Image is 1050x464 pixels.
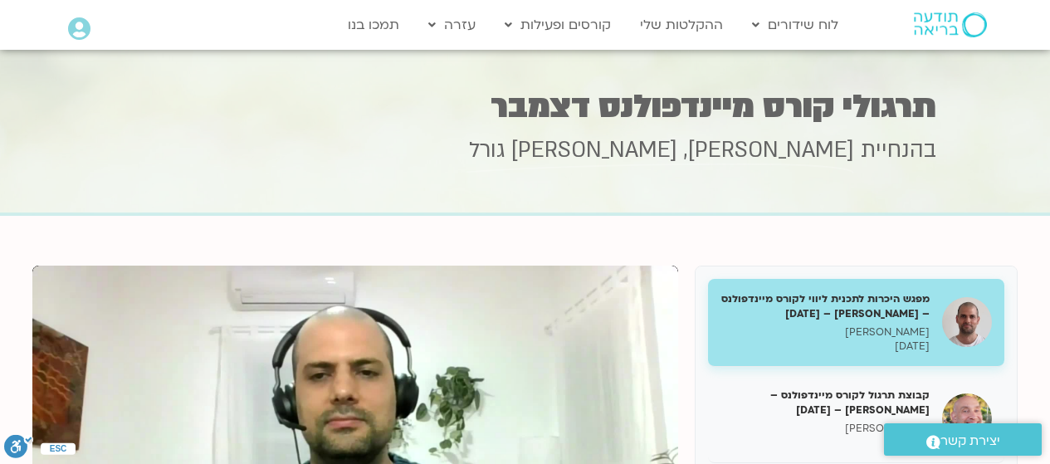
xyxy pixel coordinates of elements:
a: ההקלטות שלי [632,9,731,41]
p: [PERSON_NAME] [720,325,930,339]
a: עזרה [420,9,484,41]
a: תמכו בנו [339,9,408,41]
img: תודעה בריאה [914,12,987,37]
p: [PERSON_NAME] [720,422,930,436]
a: לוח שידורים [744,9,847,41]
a: קורסים ופעילות [496,9,619,41]
span: יצירת קשר [940,430,1000,452]
h5: קבוצת תרגול לקורס מיינדפולנס – [PERSON_NAME] – [DATE] [720,388,930,418]
span: בהנחיית [861,135,936,165]
img: מפגש היכרות לתכנית ליווי לקורס מיינדפולנס – דקל – 17/12/24 [942,297,992,347]
p: [DATE] [720,436,930,450]
a: יצירת קשר [884,423,1042,456]
p: [DATE] [720,339,930,354]
img: קבוצת תרגול לקורס מיינדפולנס – רון אלון – 18/12/24 [942,393,992,443]
h5: מפגש היכרות לתכנית ליווי לקורס מיינדפולנס – [PERSON_NAME] – [DATE] [720,291,930,321]
h1: תרגולי קורס מיינדפולנס דצמבר [115,90,936,123]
